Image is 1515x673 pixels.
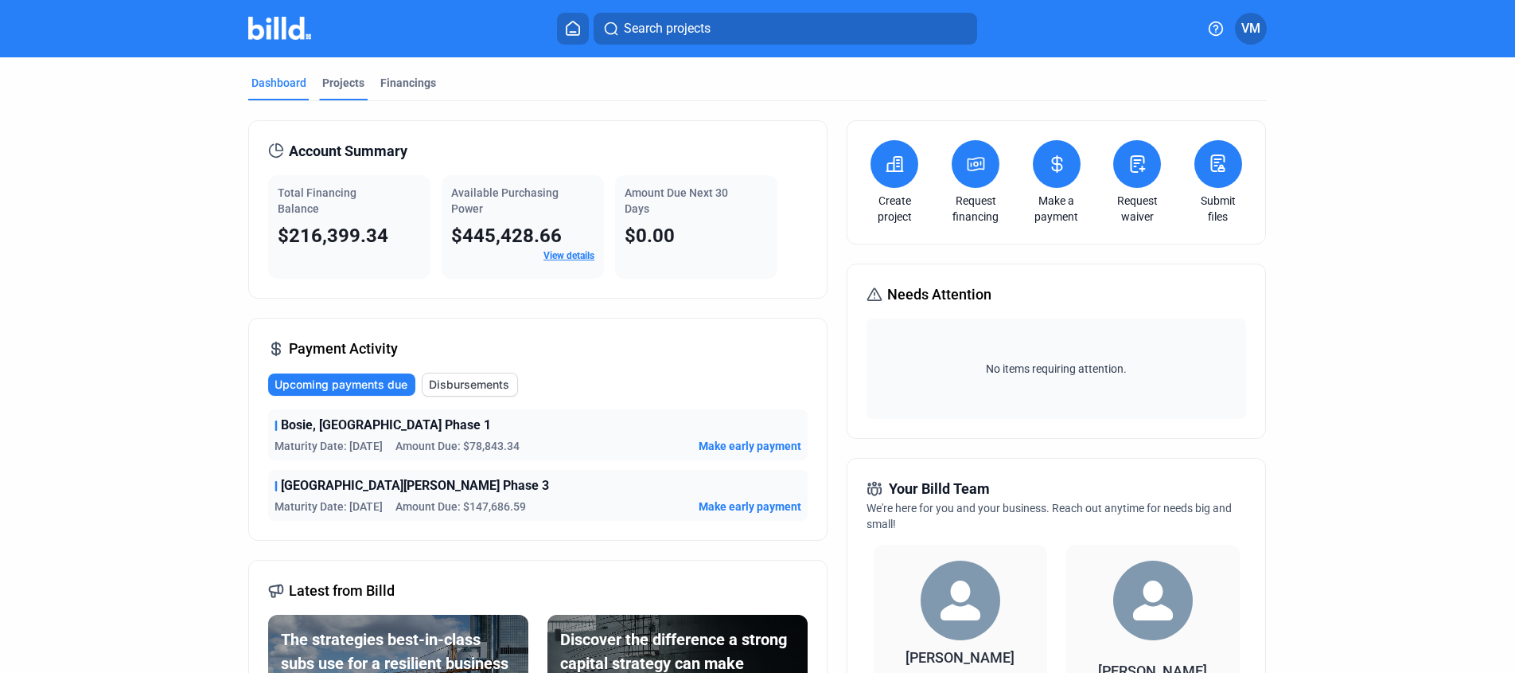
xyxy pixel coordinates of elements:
[322,75,364,91] div: Projects
[594,13,977,45] button: Search projects
[380,75,436,91] div: Financings
[889,478,990,500] span: Your Billd Team
[275,438,383,454] span: Maturity Date: [DATE]
[278,186,356,215] span: Total Financing Balance
[429,377,509,393] span: Disbursements
[543,250,594,261] a: View details
[625,186,728,215] span: Amount Due Next 30 Days
[873,361,1239,377] span: No items requiring attention.
[905,649,1015,666] span: [PERSON_NAME]
[867,502,1232,530] span: We're here for you and your business. Reach out anytime for needs big and small!
[699,499,801,515] button: Make early payment
[289,140,407,162] span: Account Summary
[1029,193,1085,225] a: Make a payment
[281,476,549,495] span: [GEOGRAPHIC_DATA][PERSON_NAME] Phase 3
[699,438,801,454] button: Make early payment
[1190,193,1246,225] a: Submit files
[248,17,311,40] img: Billd Company Logo
[1109,193,1165,225] a: Request waiver
[921,561,1000,640] img: Relationship Manager
[289,338,398,360] span: Payment Activity
[251,75,306,91] div: Dashboard
[395,438,520,454] span: Amount Due: $78,843.34
[948,193,1003,225] a: Request financing
[867,193,922,225] a: Create project
[268,374,415,396] button: Upcoming payments due
[289,580,395,602] span: Latest from Billd
[278,225,388,247] span: $216,399.34
[625,225,675,247] span: $0.00
[451,186,559,215] span: Available Purchasing Power
[451,225,562,247] span: $445,428.66
[275,499,383,515] span: Maturity Date: [DATE]
[1241,19,1260,38] span: VM
[887,284,991,306] span: Needs Attention
[1235,13,1267,45] button: VM
[275,377,407,393] span: Upcoming payments due
[1113,561,1193,640] img: Territory Manager
[422,373,518,397] button: Disbursements
[281,416,491,435] span: Bosie, [GEOGRAPHIC_DATA] Phase 1
[624,19,711,38] span: Search projects
[395,499,526,515] span: Amount Due: $147,686.59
